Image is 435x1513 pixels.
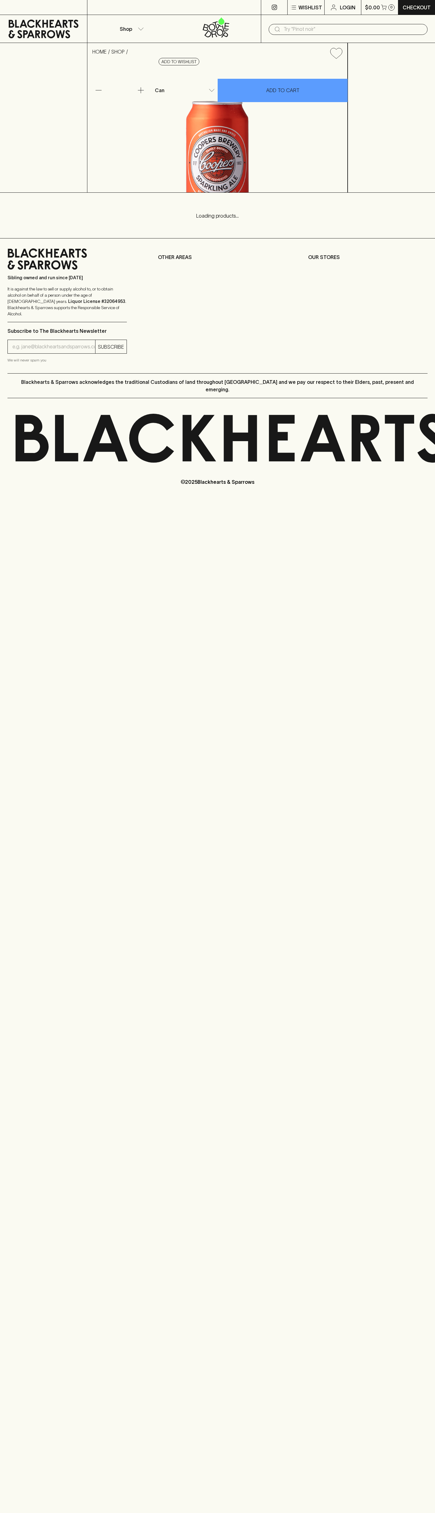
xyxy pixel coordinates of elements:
[7,275,127,281] p: Sibling owned and run since [DATE]
[365,4,380,11] p: $0.00
[298,4,322,11] p: Wishlist
[87,64,347,192] img: 16917.png
[111,49,125,54] a: SHOP
[12,378,423,393] p: Blackhearts & Sparrows acknowledges the traditional Custodians of land throughout [GEOGRAPHIC_DAT...
[152,84,217,97] div: Can
[158,253,277,261] p: OTHER AREAS
[68,299,125,304] strong: Liquor License #32064953
[6,212,429,219] p: Loading products...
[7,357,127,363] p: We will never spam you
[340,4,355,11] p: Login
[87,15,174,43] button: Shop
[159,58,199,65] button: Add to wishlist
[7,327,127,335] p: Subscribe to The Blackhearts Newsletter
[266,87,299,94] p: ADD TO CART
[403,4,431,11] p: Checkout
[218,79,348,102] button: ADD TO CART
[308,253,428,261] p: OUR STORES
[92,49,107,54] a: HOME
[120,25,132,33] p: Shop
[12,342,95,352] input: e.g. jane@blackheartsandsparrows.com.au
[390,6,393,9] p: 0
[98,343,124,351] p: SUBSCRIBE
[155,87,164,94] p: Can
[95,340,127,353] button: SUBSCRIBE
[7,286,127,317] p: It is against the law to sell or supply alcohol to, or to obtain alcohol on behalf of a person un...
[87,4,93,11] p: ⠀
[328,45,345,61] button: Add to wishlist
[284,24,423,34] input: Try "Pinot noir"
